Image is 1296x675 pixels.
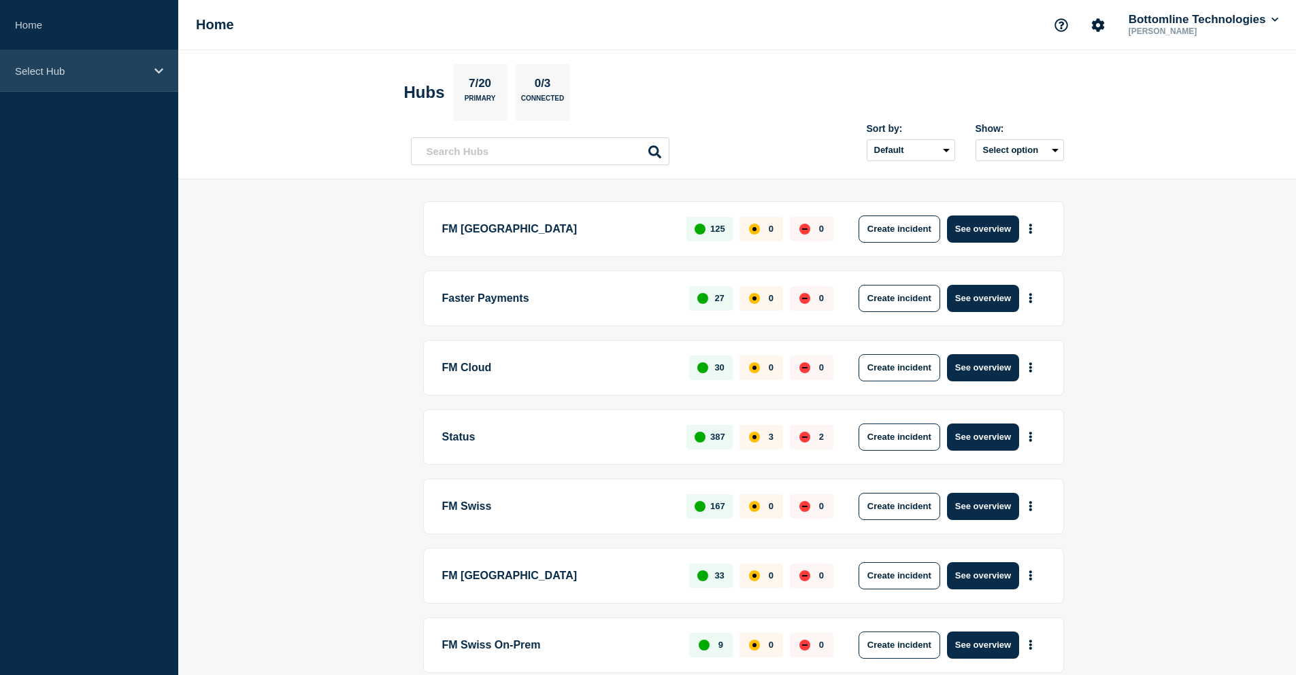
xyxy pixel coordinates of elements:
[947,285,1019,312] button: See overview
[529,77,556,94] p: 0/3
[1022,285,1040,311] button: More actions
[749,293,760,304] div: affected
[859,354,940,381] button: Create incident
[769,362,774,373] p: 0
[442,631,674,659] p: FM Swiss On-Prem
[859,493,940,520] button: Create incident
[976,123,1064,134] div: Show:
[859,285,940,312] button: Create incident
[695,501,705,512] div: up
[947,493,1019,520] button: See overview
[710,432,725,442] p: 387
[1084,11,1112,39] button: Account settings
[819,224,824,234] p: 0
[769,432,774,442] p: 3
[769,501,774,511] p: 0
[799,362,810,373] div: down
[769,640,774,650] p: 0
[819,293,824,303] p: 0
[442,423,671,451] p: Status
[749,501,760,512] div: affected
[411,137,669,165] input: Search Hubs
[819,640,824,650] p: 0
[769,224,774,234] p: 0
[697,570,708,581] div: up
[1126,13,1281,27] button: Bottomline Technologies
[819,362,824,373] p: 0
[859,215,940,243] button: Create incident
[1022,424,1040,449] button: More actions
[749,640,760,651] div: affected
[714,570,724,581] p: 33
[947,423,1019,451] button: See overview
[867,123,955,134] div: Sort by:
[859,423,940,451] button: Create incident
[799,570,810,581] div: down
[442,215,671,243] p: FM [GEOGRAPHIC_DATA]
[465,94,496,109] p: Primary
[1126,27,1267,36] p: [PERSON_NAME]
[867,139,955,161] select: Sort by
[695,432,705,443] div: up
[819,501,824,511] p: 0
[1022,216,1040,241] button: More actions
[819,432,824,442] p: 2
[1022,632,1040,657] button: More actions
[749,224,760,235] div: affected
[442,493,671,520] p: FM Swiss
[947,562,1019,589] button: See overview
[718,640,723,650] p: 9
[710,224,725,234] p: 125
[1022,494,1040,519] button: More actions
[769,293,774,303] p: 0
[799,501,810,512] div: down
[859,562,940,589] button: Create incident
[947,354,1019,381] button: See overview
[463,77,496,94] p: 7/20
[442,562,674,589] p: FM [GEOGRAPHIC_DATA]
[799,432,810,443] div: down
[749,432,760,443] div: affected
[1022,355,1040,380] button: More actions
[15,65,146,77] p: Select Hub
[947,215,1019,243] button: See overview
[1047,11,1076,39] button: Support
[976,139,1064,161] button: Select option
[697,362,708,373] div: up
[799,293,810,304] div: down
[749,362,760,373] div: affected
[799,224,810,235] div: down
[859,631,940,659] button: Create incident
[819,570,824,581] p: 0
[196,17,234,33] h1: Home
[404,83,445,102] h2: Hubs
[442,354,674,381] p: FM Cloud
[799,640,810,651] div: down
[1022,563,1040,588] button: More actions
[769,570,774,581] p: 0
[714,293,724,303] p: 27
[521,94,564,109] p: Connected
[749,570,760,581] div: affected
[947,631,1019,659] button: See overview
[697,293,708,304] div: up
[699,640,710,651] div: up
[710,501,725,511] p: 167
[695,224,705,235] div: up
[442,285,674,312] p: Faster Payments
[714,362,724,373] p: 30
